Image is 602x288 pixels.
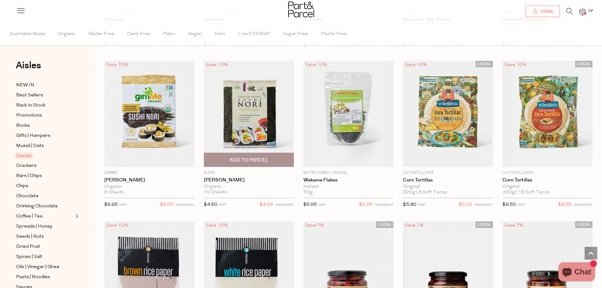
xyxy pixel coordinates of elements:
[104,42,118,46] span: $6.50
[16,182,74,190] a: Chips
[502,61,593,167] img: Corn Tortillas
[16,162,74,170] a: Crackers
[586,8,594,14] span: 17
[16,102,46,109] span: Back In Stock
[16,172,74,180] a: Bars | Chips
[502,177,593,183] a: Corn Tortillas
[15,152,33,159] span: Snacks
[16,223,74,230] a: Spreads | Honey
[104,221,130,230] div: Save 10%
[502,202,516,207] span: $9.50
[283,23,308,45] span: Sugar Free
[88,23,114,45] span: Gluten Free
[176,203,194,207] small: MEMBERS
[16,263,59,271] span: Oils | Vinegar | Ghee
[288,2,314,17] img: Part&Parcel
[16,273,74,281] a: Pasta | Noodles
[375,43,393,46] small: MEMBERS
[229,157,269,163] span: Add To Parcel
[16,202,74,210] a: Drinking Chocolate
[219,203,226,207] small: RRP
[303,177,393,183] a: Wakame Flakes
[104,202,118,207] span: $9.95
[303,202,317,207] span: $6.95
[575,221,593,228] span: LOCAL
[10,23,45,45] span: Australian Made
[574,203,593,207] small: MEMBERS
[16,112,42,119] span: Promotions
[518,203,525,207] small: RRP
[238,23,270,45] span: Low FODMAP
[403,61,429,69] div: Save 10%
[16,112,74,119] a: Promotions
[204,202,217,207] span: $4.50
[16,193,39,200] span: Chocolate
[459,201,472,209] span: $5.20
[16,253,42,261] span: Spices | Salt
[502,61,528,69] div: Save 10%
[376,221,393,228] span: LOCAL
[375,203,393,207] small: MEMBERS
[16,273,50,281] span: Pasta | Noodles
[418,43,425,46] small: RRP
[16,142,44,150] span: Muesli | Oats
[403,221,426,230] div: Save 7%
[16,162,37,170] span: Crackers
[204,153,294,167] button: Add To Parcel
[322,43,329,46] small: RRP
[303,42,320,46] span: $11.95
[16,203,58,210] span: Drinking Chocolate
[476,61,493,67] span: LOCAL
[16,243,40,251] span: Dried Fruit
[104,190,124,195] span: 9 Sheets
[16,122,30,130] span: Books
[16,233,74,241] a: Seeds | Nuts
[556,262,597,283] inbox-online-store-chat: Shopify online store chat
[403,61,493,167] img: Corn Tortillas
[502,190,550,195] span: 330g | 15 Soft Tacos
[16,61,41,77] a: Aisles
[303,170,393,176] p: Nutritionist Choice
[219,43,226,46] small: RRP
[16,253,74,261] a: Spices | Salt
[475,43,493,46] small: MEMBERS
[16,132,51,140] span: Gifts | Hampers
[104,170,194,176] p: Gimme
[276,43,294,46] small: MEMBERS
[204,170,294,176] p: Kura
[204,61,230,69] div: Save 10%
[303,190,313,195] span: 50g
[160,201,173,209] span: $9.00
[204,190,227,195] span: 10 Sheets
[403,177,493,183] a: Corn Tortillas
[259,201,273,209] span: $4.05
[16,243,74,251] a: Dried Fruit
[188,23,202,45] span: Vegan
[403,202,417,207] span: $5.80
[163,23,175,45] span: Paleo
[303,221,326,230] div: Save 7%
[16,182,28,190] span: Chips
[574,43,593,46] small: MEMBERS
[58,23,76,45] span: Organic
[104,184,194,190] div: Organic
[16,122,74,130] a: Books
[303,61,329,69] div: Save 10%
[579,9,586,15] a: 17
[16,172,42,180] span: Bars | Chips
[575,61,593,67] span: LOCAL
[16,81,74,89] a: NEW IN
[403,184,493,190] div: Original
[204,177,294,183] a: [PERSON_NAME]
[518,43,525,46] small: RRP
[303,184,393,190] div: Instant
[539,9,553,14] span: Login
[319,203,326,207] small: RRP
[204,184,294,190] div: Organic
[176,43,194,46] small: MEMBERS
[127,23,150,45] span: Dairy Free
[321,23,347,45] span: Plastic Free
[104,177,194,183] a: [PERSON_NAME]
[204,42,217,46] span: $6.50
[558,201,572,209] span: $8.55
